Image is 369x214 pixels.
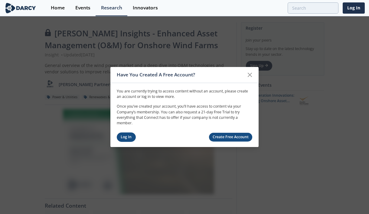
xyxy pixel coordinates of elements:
a: Log In [117,132,136,142]
input: Advanced Search [288,2,338,14]
a: Log In [343,2,365,14]
div: Have You Created A Free Account? [117,69,244,81]
div: Innovators [133,5,158,10]
div: Home [51,5,65,10]
img: logo-wide.svg [4,3,37,13]
a: Create Free Account [209,133,253,142]
div: Research [101,5,122,10]
p: You are currently trying to access content without an account, please create an account or log in... [117,88,252,99]
div: Events [75,5,90,10]
p: Once you’ve created your account, you’ll have access to content via your Company’s membership. Yo... [117,104,252,126]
